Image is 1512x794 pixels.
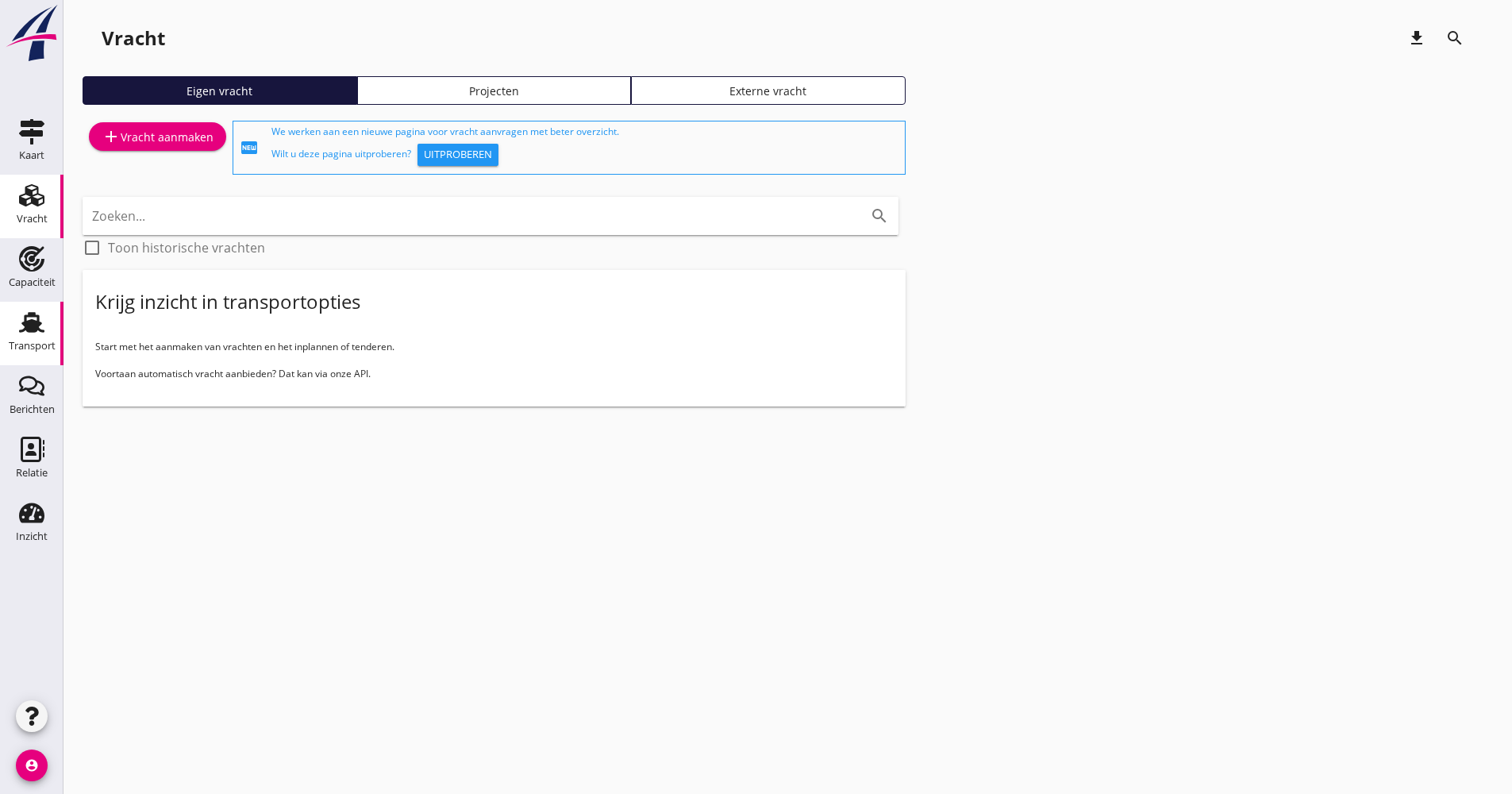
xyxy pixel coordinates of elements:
a: Vracht aanmaken [89,122,226,151]
input: Zoeken... [92,203,844,229]
div: Projecten [364,83,625,99]
div: Transport [9,341,56,351]
div: Vracht aanmaken [102,127,214,146]
i: account_circle [16,750,48,781]
a: Externe vracht [631,76,906,105]
div: Externe vracht [638,83,898,99]
a: Eigen vracht [83,76,357,105]
p: Voortaan automatisch vracht aanbieden? Dat kan via onze API. [95,367,893,381]
i: fiber_new [240,138,259,157]
div: Vracht [17,214,48,224]
div: Vracht [102,25,165,51]
div: Kaart [19,150,44,160]
div: Berichten [10,404,55,414]
div: Inzicht [16,531,48,542]
div: Uitproberen [424,147,492,163]
div: We werken aan een nieuwe pagina voor vracht aanvragen met beter overzicht. Wilt u deze pagina uit... [271,125,898,171]
div: Relatie [16,468,48,478]
img: logo-small.a267ee39.svg [3,4,60,63]
label: Toon historische vrachten [108,240,265,256]
div: Krijg inzicht in transportopties [95,289,360,314]
div: Capaciteit [9,277,56,287]
i: search [870,206,889,225]
a: Projecten [357,76,632,105]
button: Uitproberen [417,144,498,166]
div: Eigen vracht [90,83,350,99]
i: add [102,127,121,146]
i: download [1407,29,1426,48]
i: search [1445,29,1464,48]
p: Start met het aanmaken van vrachten en het inplannen of tenderen. [95,340,893,354]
